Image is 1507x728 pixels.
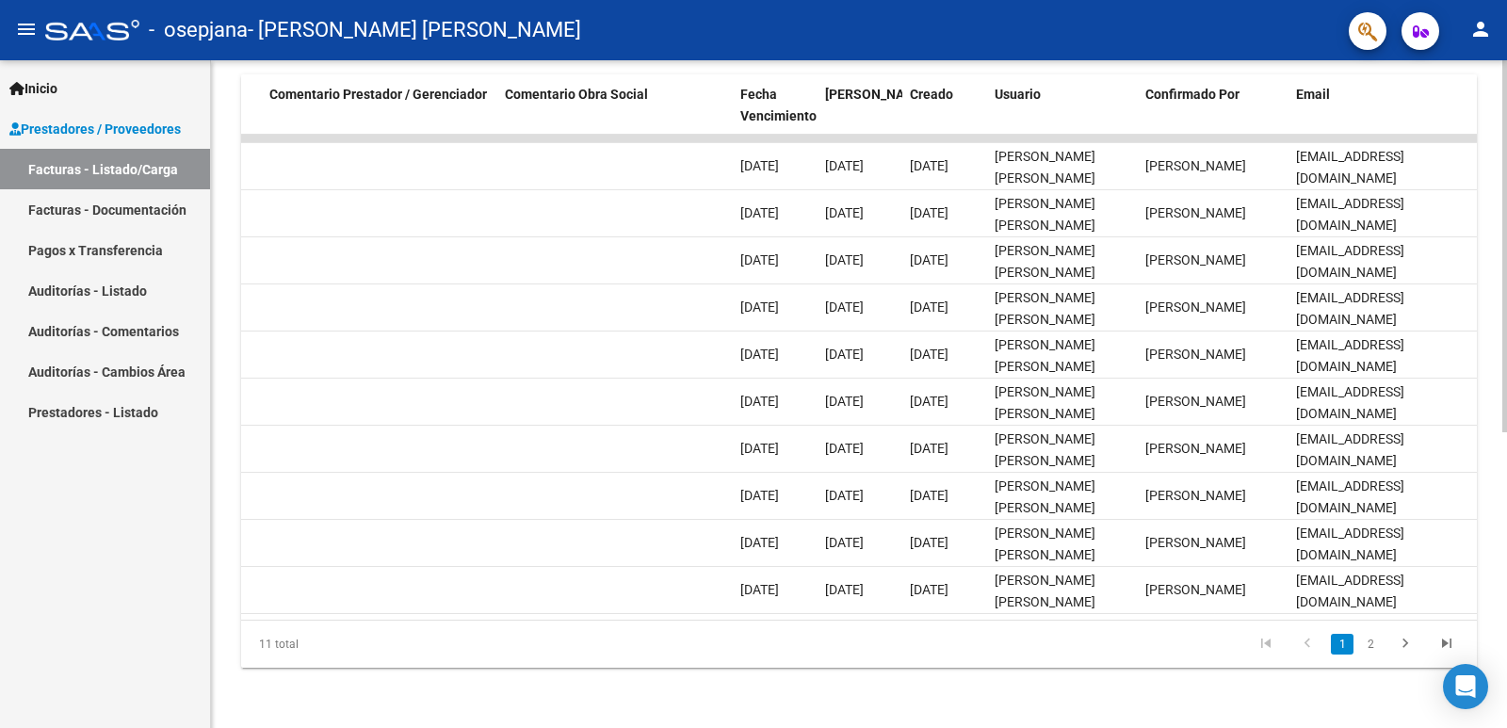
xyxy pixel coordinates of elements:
span: [EMAIL_ADDRESS][DOMAIN_NAME] [1296,290,1404,327]
span: [DATE] [740,299,779,315]
datatable-header-cell: Comentario Obra Social [497,74,733,157]
span: [PERSON_NAME] [825,87,927,102]
span: [DATE] [825,394,864,409]
span: [DATE] [910,582,948,597]
span: Email [1296,87,1330,102]
span: [EMAIL_ADDRESS][DOMAIN_NAME] [1296,384,1404,421]
span: [DATE] [740,441,779,456]
datatable-header-cell: Email [1288,74,1477,157]
span: [DATE] [825,488,864,503]
span: Usuario [995,87,1041,102]
span: [DATE] [740,158,779,173]
mat-icon: person [1469,18,1492,40]
span: [PERSON_NAME] [PERSON_NAME] [995,337,1095,374]
div: Open Intercom Messenger [1443,664,1488,709]
span: [DATE] [740,394,779,409]
span: [PERSON_NAME] [1145,535,1246,550]
datatable-header-cell: Creado [902,74,987,157]
span: [DATE] [740,205,779,220]
span: [DATE] [740,535,779,550]
span: [PERSON_NAME] [PERSON_NAME] [995,243,1095,280]
span: [EMAIL_ADDRESS][DOMAIN_NAME] [1296,243,1404,280]
a: 2 [1359,634,1382,655]
span: [PERSON_NAME] [PERSON_NAME] [995,478,1095,515]
span: Comentario Obra Social [505,87,648,102]
span: [EMAIL_ADDRESS][DOMAIN_NAME] [1296,149,1404,186]
span: [PERSON_NAME] [PERSON_NAME] [995,526,1095,562]
a: go to first page [1248,634,1284,655]
a: go to last page [1429,634,1465,655]
datatable-header-cell: Fecha Confimado [818,74,902,157]
span: [DATE] [825,347,864,362]
datatable-header-cell: Fecha Vencimiento [733,74,818,157]
span: [DATE] [740,582,779,597]
span: Creado [910,87,953,102]
span: Inicio [9,78,57,99]
span: [PERSON_NAME] [1145,205,1246,220]
a: go to previous page [1289,634,1325,655]
span: [DATE] [910,441,948,456]
span: [DATE] [825,582,864,597]
li: page 2 [1356,628,1385,660]
datatable-header-cell: Comentario Prestador / Gerenciador [262,74,497,157]
span: [EMAIL_ADDRESS][DOMAIN_NAME] [1296,337,1404,374]
span: [DATE] [910,205,948,220]
span: [PERSON_NAME] [PERSON_NAME] [995,290,1095,327]
span: [DATE] [910,299,948,315]
a: go to next page [1387,634,1423,655]
span: [DATE] [910,347,948,362]
a: 1 [1331,634,1353,655]
span: [EMAIL_ADDRESS][DOMAIN_NAME] [1296,526,1404,562]
div: 11 total [241,621,485,668]
span: Confirmado Por [1145,87,1240,102]
span: [PERSON_NAME] [1145,158,1246,173]
span: [DATE] [910,488,948,503]
span: [PERSON_NAME] [PERSON_NAME] [995,384,1095,421]
span: [DATE] [910,394,948,409]
span: [PERSON_NAME] [1145,441,1246,456]
li: page 1 [1328,628,1356,660]
span: [DATE] [910,252,948,267]
span: [PERSON_NAME] [1145,347,1246,362]
span: [EMAIL_ADDRESS][DOMAIN_NAME] [1296,573,1404,609]
datatable-header-cell: Usuario [987,74,1138,157]
span: [DATE] [825,252,864,267]
span: [PERSON_NAME] [1145,394,1246,409]
span: [PERSON_NAME] [1145,299,1246,315]
span: Prestadores / Proveedores [9,119,181,139]
span: [DATE] [740,252,779,267]
span: [EMAIL_ADDRESS][DOMAIN_NAME] [1296,196,1404,233]
span: [DATE] [825,441,864,456]
span: Fecha Vencimiento [740,87,817,123]
span: [PERSON_NAME] [1145,488,1246,503]
span: [PERSON_NAME] [1145,582,1246,597]
span: [PERSON_NAME] [1145,252,1246,267]
span: Comentario Prestador / Gerenciador [269,87,487,102]
span: [DATE] [910,158,948,173]
span: [DATE] [825,205,864,220]
span: [EMAIL_ADDRESS][DOMAIN_NAME] [1296,478,1404,515]
span: [PERSON_NAME] [PERSON_NAME] [995,149,1095,186]
mat-icon: menu [15,18,38,40]
span: [DATE] [740,488,779,503]
span: [DATE] [825,299,864,315]
span: [PERSON_NAME] [PERSON_NAME] [995,431,1095,468]
span: - osepjana [149,9,248,51]
span: - [PERSON_NAME] [PERSON_NAME] [248,9,581,51]
span: [DATE] [740,347,779,362]
span: [EMAIL_ADDRESS][DOMAIN_NAME] [1296,431,1404,468]
span: [DATE] [825,535,864,550]
span: [DATE] [825,158,864,173]
datatable-header-cell: Confirmado Por [1138,74,1288,157]
span: [DATE] [910,535,948,550]
span: [PERSON_NAME] [PERSON_NAME] [995,196,1095,233]
span: [PERSON_NAME] [PERSON_NAME] [995,573,1095,609]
